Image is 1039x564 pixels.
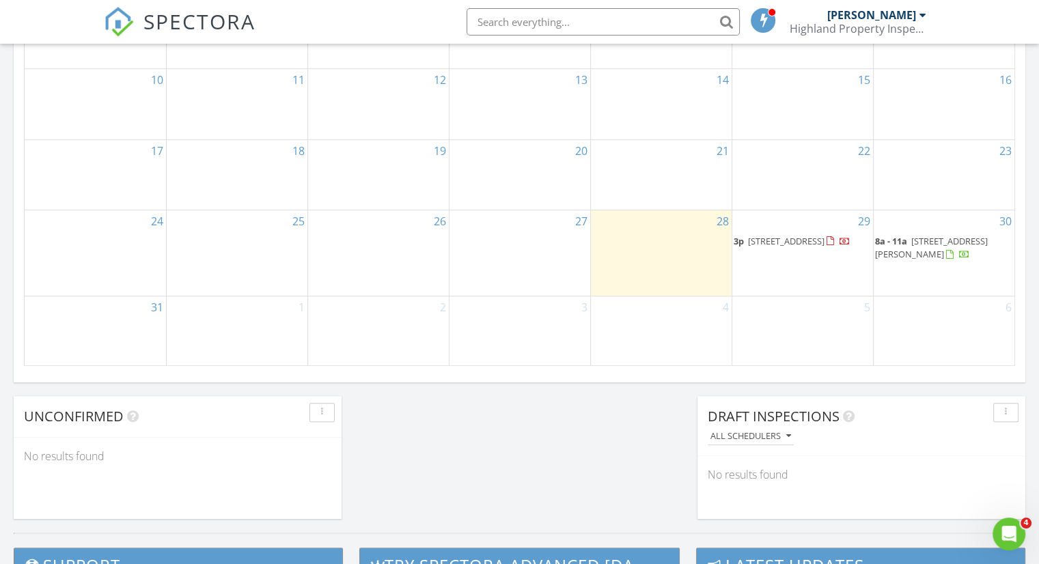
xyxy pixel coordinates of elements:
a: Go to August 22, 2025 [855,140,873,162]
td: Go to August 25, 2025 [166,210,307,296]
td: Go to August 11, 2025 [166,69,307,139]
td: Go to August 29, 2025 [732,210,873,296]
a: Go to August 24, 2025 [148,210,166,232]
a: Go to August 19, 2025 [431,140,449,162]
a: Go to August 10, 2025 [148,69,166,91]
td: Go to August 19, 2025 [307,139,449,210]
td: Go to August 30, 2025 [873,210,1014,296]
td: Go to August 22, 2025 [732,139,873,210]
td: Go to September 5, 2025 [732,296,873,366]
div: All schedulers [710,432,791,441]
td: Go to September 2, 2025 [307,296,449,366]
a: Go to August 11, 2025 [290,69,307,91]
td: Go to September 1, 2025 [166,296,307,366]
td: Go to August 10, 2025 [25,69,166,139]
td: Go to September 6, 2025 [873,296,1014,366]
a: Go to August 28, 2025 [714,210,732,232]
iframe: Intercom live chat [993,518,1025,550]
img: The Best Home Inspection Software - Spectora [104,7,134,37]
a: Go to September 1, 2025 [296,296,307,318]
a: Go to August 25, 2025 [290,210,307,232]
a: Go to August 27, 2025 [572,210,590,232]
td: Go to August 28, 2025 [590,210,732,296]
a: Go to August 26, 2025 [431,210,449,232]
a: Go to August 23, 2025 [997,140,1014,162]
span: Draft Inspections [708,407,840,425]
td: Go to August 31, 2025 [25,296,166,366]
a: Go to September 3, 2025 [579,296,590,318]
td: Go to August 18, 2025 [166,139,307,210]
span: 3p [734,235,744,247]
a: Go to August 14, 2025 [714,69,732,91]
span: 4 [1021,518,1031,528]
div: Highland Property Inspections LLC [790,22,926,36]
a: Go to August 20, 2025 [572,140,590,162]
span: 8a - 11a [875,235,907,247]
td: Go to September 4, 2025 [590,296,732,366]
a: 3p [STREET_ADDRESS] [734,235,850,247]
td: Go to September 3, 2025 [449,296,590,366]
span: [STREET_ADDRESS] [748,235,825,247]
td: Go to August 23, 2025 [873,139,1014,210]
a: Go to September 6, 2025 [1003,296,1014,318]
td: Go to August 14, 2025 [590,69,732,139]
a: Go to August 29, 2025 [855,210,873,232]
td: Go to August 17, 2025 [25,139,166,210]
a: Go to September 4, 2025 [720,296,732,318]
a: Go to August 21, 2025 [714,140,732,162]
a: Go to August 15, 2025 [855,69,873,91]
div: No results found [14,438,342,475]
a: SPECTORA [104,18,255,47]
a: Go to September 5, 2025 [861,296,873,318]
td: Go to August 20, 2025 [449,139,590,210]
td: Go to August 15, 2025 [732,69,873,139]
a: 3p [STREET_ADDRESS] [734,234,872,250]
td: Go to August 13, 2025 [449,69,590,139]
td: Go to August 12, 2025 [307,69,449,139]
a: 8a - 11a [STREET_ADDRESS][PERSON_NAME] [875,234,1014,263]
div: [PERSON_NAME] [827,8,916,22]
span: [STREET_ADDRESS][PERSON_NAME] [875,235,988,260]
td: Go to August 27, 2025 [449,210,590,296]
span: SPECTORA [143,7,255,36]
a: Go to August 12, 2025 [431,69,449,91]
a: Go to September 2, 2025 [437,296,449,318]
td: Go to August 16, 2025 [873,69,1014,139]
button: All schedulers [708,427,794,446]
a: Go to August 13, 2025 [572,69,590,91]
span: Unconfirmed [24,407,124,425]
input: Search everything... [467,8,740,36]
a: Go to August 17, 2025 [148,140,166,162]
a: Go to August 30, 2025 [997,210,1014,232]
td: Go to August 21, 2025 [590,139,732,210]
a: Go to August 31, 2025 [148,296,166,318]
a: Go to August 18, 2025 [290,140,307,162]
td: Go to August 24, 2025 [25,210,166,296]
a: 8a - 11a [STREET_ADDRESS][PERSON_NAME] [875,235,988,260]
a: Go to August 16, 2025 [997,69,1014,91]
td: Go to August 26, 2025 [307,210,449,296]
div: No results found [697,456,1025,493]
